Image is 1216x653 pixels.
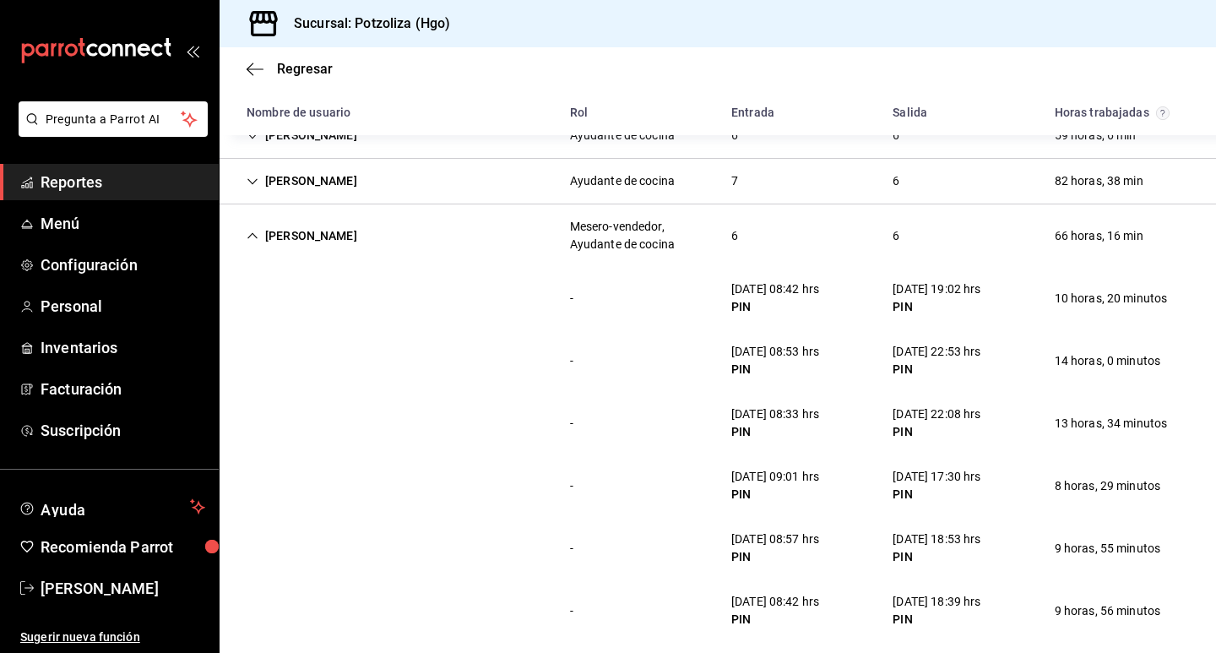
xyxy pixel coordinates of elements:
[570,540,573,558] div: -
[280,14,450,34] h3: Sucursal: Potzoliza (Hgo)
[233,291,260,305] div: Cell
[879,166,913,197] div: Cell
[731,486,819,503] div: PIN
[46,111,182,128] span: Pregunta a Parrot AI
[247,61,333,77] button: Regresar
[41,378,205,400] span: Facturación
[220,580,1216,642] div: Row
[893,343,980,361] div: [DATE] 22:53 hrs
[731,611,819,629] div: PIN
[731,531,819,548] div: [DATE] 08:57 hrs
[220,204,1216,267] div: Row
[718,524,833,573] div: Cell
[556,120,688,151] div: Cell
[556,211,718,260] div: Cell
[41,171,205,193] span: Reportes
[893,361,980,378] div: PIN
[233,354,260,367] div: Cell
[41,336,205,359] span: Inventarios
[220,329,1216,392] div: Row
[731,280,819,298] div: [DATE] 08:42 hrs
[1041,220,1157,252] div: Cell
[570,172,675,190] div: Ayudante de cocina
[570,477,573,495] div: -
[731,468,819,486] div: [DATE] 09:01 hrs
[220,90,1216,135] div: Head
[220,267,1216,329] div: Row
[233,416,260,430] div: Cell
[718,97,879,128] div: HeadCell
[879,399,994,448] div: Cell
[1156,106,1170,120] svg: El total de horas trabajadas por usuario es el resultado de la suma redondeada del registro de ho...
[731,405,819,423] div: [DATE] 08:33 hrs
[718,336,833,385] div: Cell
[556,408,587,439] div: Cell
[233,97,556,128] div: HeadCell
[556,346,587,377] div: Cell
[1041,533,1175,564] div: Cell
[893,486,980,503] div: PIN
[186,44,199,57] button: open_drawer_menu
[41,419,205,442] span: Suscripción
[233,166,371,197] div: Cell
[233,479,260,492] div: Cell
[718,586,833,635] div: Cell
[220,454,1216,517] div: Row
[879,524,994,573] div: Cell
[277,61,333,77] span: Regresar
[893,548,980,566] div: PIN
[220,392,1216,454] div: Row
[41,295,205,318] span: Personal
[893,593,980,611] div: [DATE] 18:39 hrs
[731,548,819,566] div: PIN
[41,212,205,235] span: Menú
[570,602,573,620] div: -
[718,274,833,323] div: Cell
[556,533,587,564] div: Cell
[19,101,208,137] button: Pregunta a Parrot AI
[893,298,980,316] div: PIN
[220,113,1216,159] div: Row
[879,461,994,510] div: Cell
[556,97,718,128] div: HeadCell
[731,298,819,316] div: PIN
[893,531,980,548] div: [DATE] 18:53 hrs
[41,577,205,600] span: [PERSON_NAME]
[570,290,573,307] div: -
[718,120,752,151] div: Cell
[12,122,208,140] a: Pregunta a Parrot AI
[879,274,994,323] div: Cell
[570,127,675,144] div: Ayudante de cocina
[1041,346,1175,377] div: Cell
[893,468,980,486] div: [DATE] 17:30 hrs
[220,517,1216,580] div: Row
[893,405,980,423] div: [DATE] 22:08 hrs
[570,218,704,253] div: Mesero-vendedor, Ayudante de cocina
[731,593,819,611] div: [DATE] 08:42 hrs
[41,497,183,517] span: Ayuda
[879,97,1040,128] div: HeadCell
[233,541,260,555] div: Cell
[41,253,205,276] span: Configuración
[893,611,980,629] div: PIN
[1041,471,1175,502] div: Cell
[1041,97,1202,128] div: HeadCell
[556,596,587,627] div: Cell
[41,536,205,558] span: Recomienda Parrot
[731,343,819,361] div: [DATE] 08:53 hrs
[233,220,371,252] div: Cell
[556,471,587,502] div: Cell
[718,220,752,252] div: Cell
[556,166,688,197] div: Cell
[1041,596,1175,627] div: Cell
[570,415,573,433] div: -
[879,586,994,635] div: Cell
[570,352,573,370] div: -
[220,159,1216,204] div: Row
[893,423,980,441] div: PIN
[879,336,994,385] div: Cell
[1041,283,1181,314] div: Cell
[1041,120,1150,151] div: Cell
[879,220,913,252] div: Cell
[20,629,205,646] span: Sugerir nueva función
